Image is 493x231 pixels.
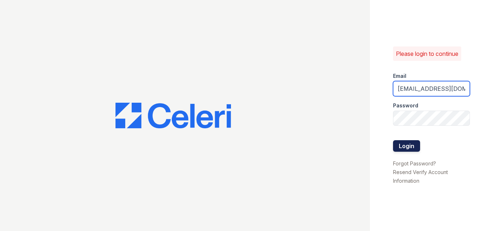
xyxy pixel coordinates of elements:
label: Email [393,72,406,80]
button: Login [393,140,420,152]
p: Please login to continue [396,49,458,58]
a: Forgot Password? [393,160,436,166]
a: Resend Verify Account Information [393,169,448,184]
label: Password [393,102,418,109]
img: CE_Logo_Blue-a8612792a0a2168367f1c8372b55b34899dd931a85d93a1a3d3e32e68fde9ad4.png [115,103,231,129]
